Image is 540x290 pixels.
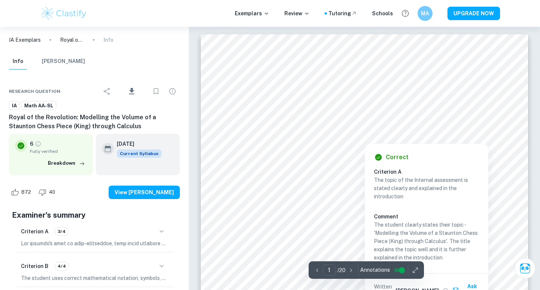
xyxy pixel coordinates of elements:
[117,140,156,148] h6: [DATE]
[149,84,163,99] div: Bookmark
[337,266,346,274] p: / 20
[117,149,162,158] div: This exemplar is based on the current syllabus. Feel free to refer to it for inspiration/ideas wh...
[100,84,115,99] div: Share
[22,102,56,110] span: Math AA-SL
[418,6,433,21] button: MA
[55,263,69,269] span: 4/4
[117,149,162,158] span: Current Syllabus
[21,227,49,236] h6: Criterion A
[46,158,87,169] button: Breakdown
[447,7,500,20] button: UPGRADE NOW
[42,53,85,70] button: [PERSON_NAME]
[374,176,479,201] p: The topic of the Internal assessment is stated clearly and explained in the introduction
[421,9,429,18] h6: MA
[360,266,390,274] span: Annotations
[109,186,180,199] button: View [PERSON_NAME]
[45,189,59,196] span: 40
[35,141,41,147] a: Grade fully verified
[55,228,68,235] span: 3/4
[9,102,19,110] span: IA
[9,88,60,95] span: Research question
[284,9,310,18] p: Review
[103,36,113,44] p: Info
[17,189,35,196] span: 872
[515,258,536,279] button: Ask Clai
[374,168,485,176] h6: Criterion A
[21,239,168,248] p: Lor ipsumdo's amet co adip-elitseddoe, temp incid utlabore etdolorem al enimadminimv, quis, nos e...
[21,274,168,282] p: The student uses correct mathematical notation, symbols, and terminology consistently and accurat...
[9,53,27,70] button: Info
[116,82,147,101] div: Download
[328,9,357,18] a: Tutoring
[399,7,412,20] button: Help and Feedback
[374,221,479,262] p: The student clearly states their topic - 'Modelling the Volume of a Staunton Chess Piece (King) t...
[235,9,269,18] p: Exemplars
[374,212,479,221] h6: Comment
[40,6,88,21] img: Clastify logo
[12,209,177,221] h5: Examiner's summary
[165,84,180,99] div: Report issue
[21,101,56,110] a: Math AA-SL
[37,186,59,198] div: Dislike
[30,148,87,155] span: Fully verified
[386,153,409,162] h6: Correct
[30,140,33,148] p: 6
[21,262,49,270] h6: Criterion B
[9,101,20,110] a: IA
[9,36,41,44] a: IA Exemplars
[372,9,393,18] a: Schools
[60,36,84,44] p: Royal of the Revolution: Modelling the Volume of a Staunton Chess Piece (King) through Calculus
[9,113,180,131] h6: Royal of the Revolution: Modelling the Volume of a Staunton Chess Piece (King) through Calculus
[9,186,35,198] div: Like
